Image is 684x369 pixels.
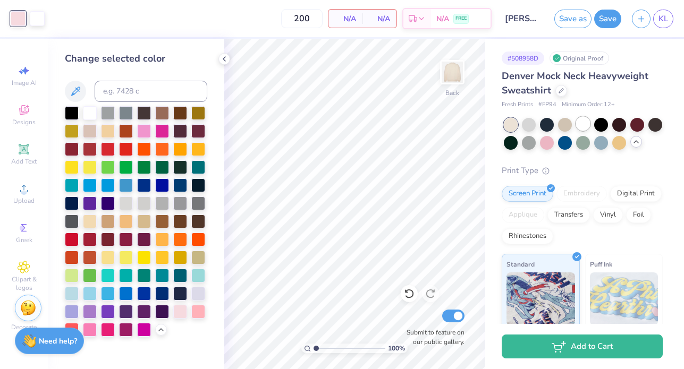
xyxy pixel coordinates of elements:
div: Original Proof [550,52,609,65]
button: Save [594,10,621,28]
span: Designs [12,118,36,126]
div: Rhinestones [502,228,553,244]
input: Untitled Design [497,8,549,29]
span: KL [658,13,668,25]
span: # FP94 [538,100,556,109]
div: Print Type [502,165,663,177]
div: Back [445,88,459,98]
span: N/A [335,13,356,24]
input: – – [281,9,323,28]
span: Minimum Order: 12 + [562,100,615,109]
span: Clipart & logos [5,275,43,292]
span: Decorate [11,323,37,331]
span: Greek [16,236,32,244]
div: Change selected color [65,52,207,66]
span: Denver Mock Neck Heavyweight Sweatshirt [502,70,648,97]
span: FREE [455,15,467,22]
span: Upload [13,196,35,205]
strong: Need help? [39,336,77,346]
span: Add Text [11,157,37,166]
a: KL [653,10,673,28]
img: Standard [506,272,575,325]
div: Applique [502,207,544,223]
label: Submit to feature on our public gallery. [401,328,465,347]
div: Foil [626,207,651,223]
img: Back [442,62,463,83]
span: 100 % [388,344,405,353]
button: Add to Cart [502,334,663,358]
span: N/A [436,13,449,24]
div: Transfers [547,207,590,223]
input: e.g. 7428 c [95,81,207,102]
div: Digital Print [610,186,662,202]
div: Embroidery [556,186,607,202]
img: Puff Ink [590,272,658,325]
div: # 508958D [502,52,544,65]
span: Standard [506,259,535,270]
span: Image AI [12,79,37,87]
span: Puff Ink [590,259,612,270]
button: Save as [554,10,592,28]
span: N/A [369,13,390,24]
div: Screen Print [502,186,553,202]
div: Vinyl [593,207,623,223]
span: Fresh Prints [502,100,533,109]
